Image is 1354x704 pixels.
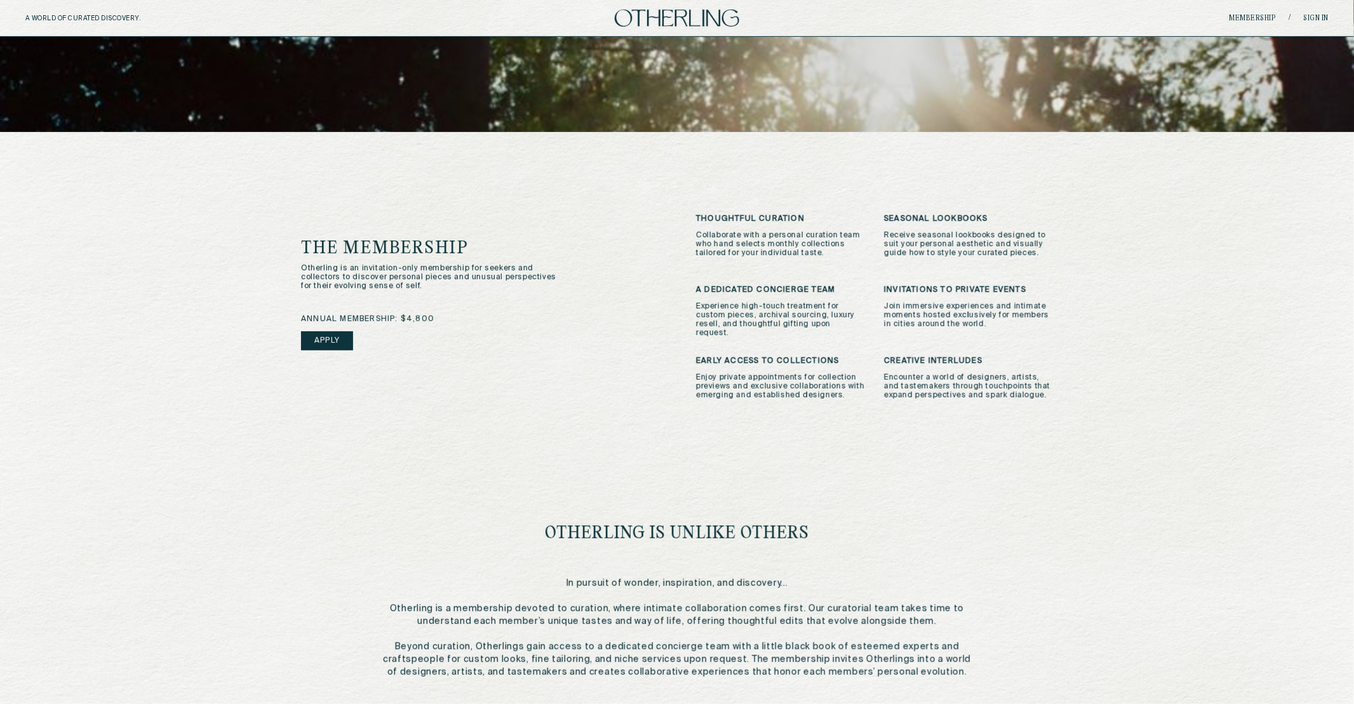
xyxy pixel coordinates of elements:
[301,315,434,324] span: annual membership: $4,800
[696,231,865,258] p: Collaborate with a personal curation team who hand selects monthly collections tailored for your ...
[301,240,617,258] h1: the membership
[696,286,865,295] h3: a dedicated Concierge team
[1289,13,1291,23] span: /
[884,302,1053,329] p: Join immersive experiences and intimate moments hosted exclusively for members in cities around t...
[696,357,865,366] h3: early access to collections
[696,302,865,338] p: Experience high-touch treatment for custom pieces, archival sourcing, luxury resell, and thoughtf...
[301,331,353,350] a: Apply
[615,10,739,27] img: logo
[383,577,972,679] p: In pursuit of wonder, inspiration, and discovery... Otherling is a membership devoted to curation...
[884,286,1053,295] h3: invitations to private events
[696,373,865,400] p: Enjoy private appointments for collection previews and exclusive collaborations with emerging and...
[545,525,809,543] h1: otherling is unlike others
[884,357,1053,366] h3: CREATIVE INTERLUDES
[301,264,568,291] p: Otherling is an invitation-only membership for seekers and collectors to discover personal pieces...
[1230,15,1277,22] a: Membership
[1304,15,1329,22] a: Sign in
[884,231,1053,258] p: Receive seasonal lookbooks designed to suit your personal aesthetic and visually guide how to sty...
[25,15,196,22] h5: A WORLD OF CURATED DISCOVERY.
[884,215,1053,223] h3: seasonal lookbooks
[884,373,1053,400] p: Encounter a world of designers, artists, and tastemakers through touchpoints that expand perspect...
[696,215,865,223] h3: thoughtful curation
